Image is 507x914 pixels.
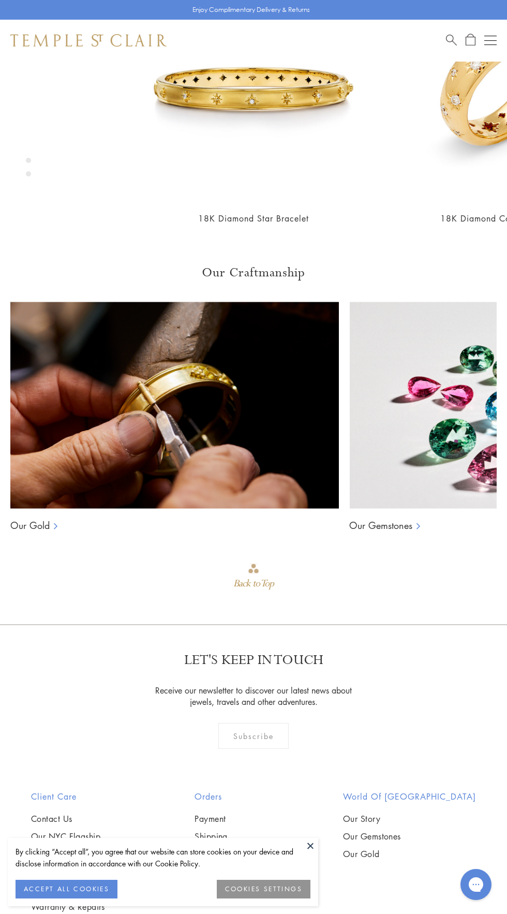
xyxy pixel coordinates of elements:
div: Back to Top [233,574,274,593]
div: By clicking “Accept all”, you agree that our website can store cookies on your device and disclos... [16,846,310,869]
h2: World of [GEOGRAPHIC_DATA] [343,790,476,803]
h2: Orders [195,790,291,803]
a: Our Gemstones [343,831,476,842]
a: 18K Diamond Star Bracelet [198,213,309,224]
a: Warranty & Repairs [31,901,142,912]
a: Open Shopping Bag [466,34,475,47]
p: Enjoy Complimentary Delivery & Returns [192,5,310,15]
a: Our Gold [10,519,50,532]
button: Open navigation [484,34,497,47]
div: Subscribe [218,723,289,749]
iframe: Gorgias live chat messenger [455,865,497,904]
p: Receive our newsletter to discover our latest news about jewels, travels and other adventures. [149,685,359,707]
div: Go to top [233,563,274,593]
img: Ball Chains [10,302,339,509]
a: Our Gold [343,848,476,860]
button: COOKIES SETTINGS [217,880,310,898]
a: Shipping [195,831,291,842]
h2: Client Care [31,790,142,803]
h3: Our Craftmanship [10,264,497,281]
a: Payment [195,813,291,824]
a: Our Gemstones [349,519,412,532]
a: Our Story [343,813,476,824]
a: Search [446,34,457,47]
p: LET'S KEEP IN TOUCH [184,651,323,669]
a: Contact Us [31,813,142,824]
button: ACCEPT ALL COOKIES [16,880,117,898]
img: Temple St. Clair [10,34,167,47]
a: Our NYC Flagship [31,831,142,842]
